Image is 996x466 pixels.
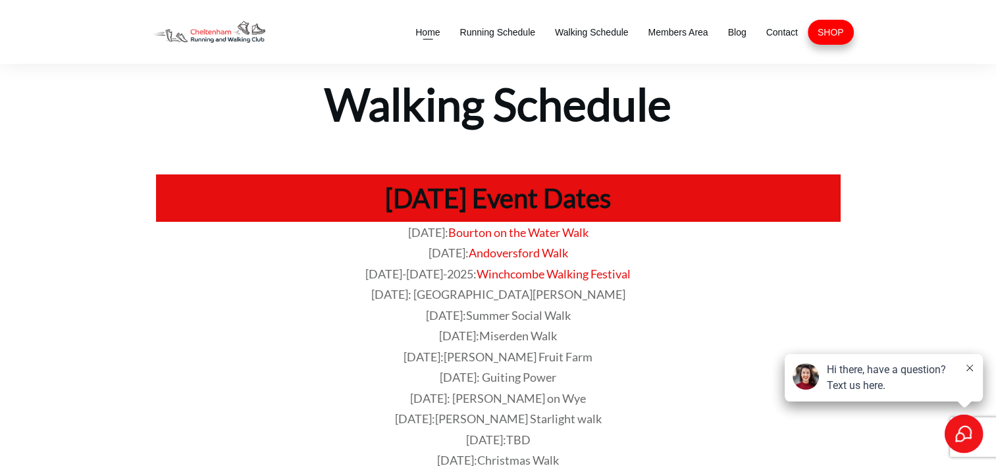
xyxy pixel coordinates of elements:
span: [DATE]: [GEOGRAPHIC_DATA][PERSON_NAME] [371,287,625,301]
span: Miserden Walk [479,328,557,343]
span: [PERSON_NAME] Fruit Farm [444,349,592,364]
span: [PERSON_NAME] Starlight walk [435,411,602,426]
span: [DATE]: [426,308,571,323]
span: [DATE]: [429,246,469,260]
h1: [DATE] Event Dates [163,181,834,215]
a: Blog [728,23,747,41]
span: TBD [506,432,531,447]
h1: Walking Schedule [144,65,853,133]
img: Decathlon [143,13,275,51]
span: [DATE]: [404,349,592,364]
a: Home [415,23,440,41]
span: [DATE]-[DATE]-2025: [365,267,477,281]
span: [DATE]: [439,328,557,343]
a: Andoversford Walk [469,246,568,260]
span: [DATE]: [PERSON_NAME] on Wye [410,391,586,405]
a: SHOP [818,23,844,41]
span: [DATE]: Guiting Power [440,370,556,384]
a: Contact [766,23,798,41]
a: Members Area [648,23,708,41]
span: [DATE]: [466,432,531,447]
span: [DATE]: [395,411,602,426]
a: Winchcombe Walking Festival [477,267,631,281]
span: Summer Social Walk [466,308,571,323]
span: [DATE]: [408,225,448,240]
a: Walking Schedule [555,23,629,41]
a: Running Schedule [460,23,535,41]
a: Bourton on the Water Walk [448,225,589,240]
